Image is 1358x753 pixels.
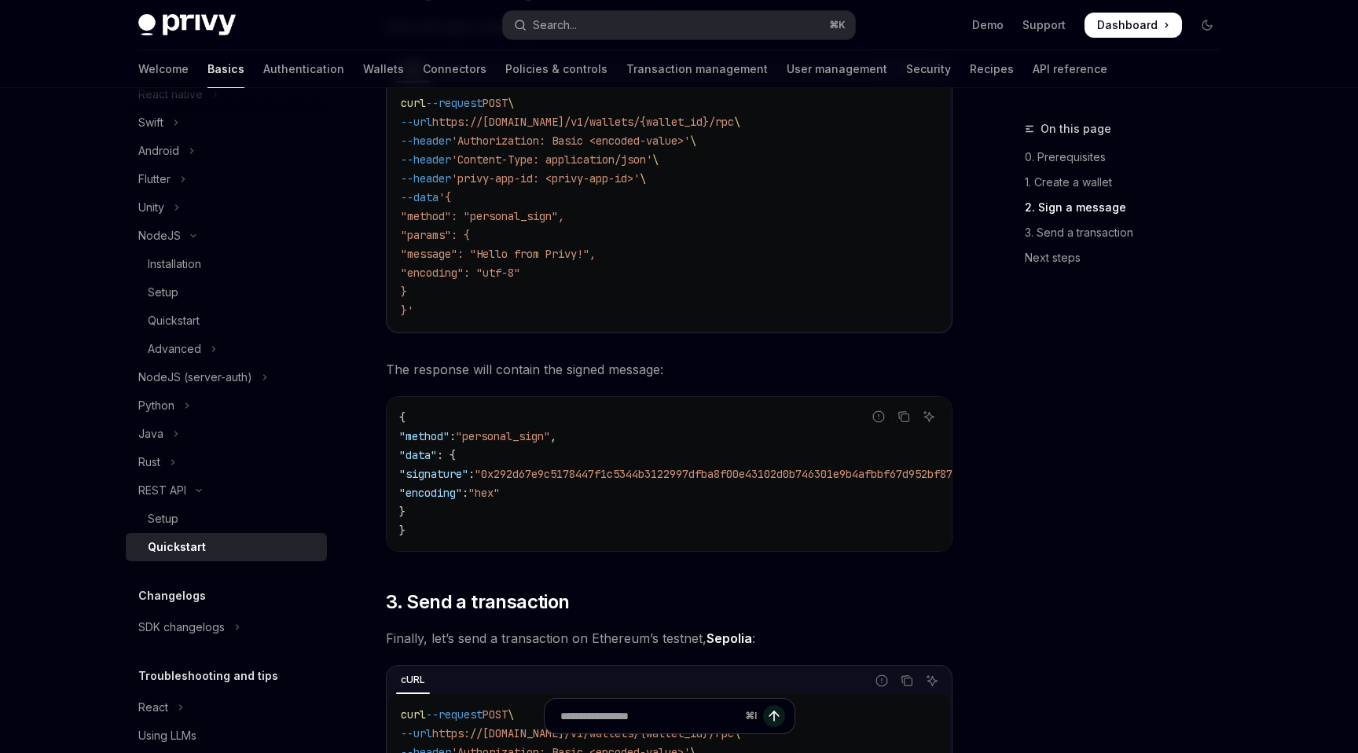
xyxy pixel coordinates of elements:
a: Security [906,50,951,88]
span: \ [652,152,659,167]
span: "message": "Hello from Privy!", [401,247,596,261]
div: Advanced [148,340,201,358]
span: 3. Send a transaction [386,590,569,615]
span: The response will contain the signed message: [386,358,952,380]
div: Python [138,396,174,415]
span: : [468,467,475,481]
button: Send message [763,705,785,727]
span: }' [401,303,413,318]
a: Policies & controls [505,50,607,88]
div: Setup [148,509,178,528]
span: \ [640,171,646,185]
a: Connectors [423,50,486,88]
a: Next steps [1025,245,1232,270]
a: Using LLMs [126,722,327,750]
a: Welcome [138,50,189,88]
h5: Changelogs [138,586,206,605]
span: "params": { [401,228,470,242]
a: Basics [207,50,244,88]
div: REST API [138,481,186,500]
a: Transaction management [626,50,768,88]
a: Wallets [363,50,404,88]
a: Support [1022,17,1066,33]
a: 3. Send a transaction [1025,220,1232,245]
span: ⌘ K [829,19,846,31]
span: , [550,429,556,443]
button: Toggle React section [126,693,327,722]
a: Setup [126,278,327,307]
span: "personal_sign" [456,429,550,443]
span: --header [401,152,451,167]
button: Ask AI [919,406,939,427]
span: } [399,523,406,538]
span: 'privy-app-id: <privy-app-id>' [451,171,640,185]
span: \ [690,134,696,148]
a: 1. Create a wallet [1025,170,1232,195]
div: Flutter [138,170,171,189]
input: Ask a question... [560,699,739,733]
span: "method": "personal_sign", [401,209,564,223]
div: Search... [533,16,577,35]
button: Toggle Android section [126,137,327,165]
span: On this page [1041,119,1111,138]
button: Report incorrect code [868,406,889,427]
button: Toggle REST API section [126,476,327,505]
div: NodeJS (server-auth) [138,368,252,387]
button: Open search [503,11,855,39]
h5: Troubleshooting and tips [138,667,278,685]
span: Finally, let’s send a transaction on Ethereum’s testnet, : [386,627,952,649]
div: NodeJS [138,226,181,245]
button: Ask AI [922,670,942,691]
span: \ [508,96,514,110]
a: Installation [126,250,327,278]
a: API reference [1033,50,1107,88]
a: User management [787,50,887,88]
div: Quickstart [148,311,200,330]
span: '{ [439,190,451,204]
button: Toggle Unity section [126,193,327,222]
a: Sepolia [707,630,752,647]
div: Installation [148,255,201,274]
span: : { [437,448,456,462]
a: 0. Prerequisites [1025,145,1232,170]
a: Recipes [970,50,1014,88]
span: \ [734,115,740,129]
button: Toggle Advanced section [126,335,327,363]
div: Unity [138,198,164,217]
div: Android [138,141,179,160]
span: : [462,486,468,500]
a: 2. Sign a message [1025,195,1232,220]
span: { [399,410,406,424]
span: "encoding": "utf-8" [401,266,520,280]
span: "encoding" [399,486,462,500]
div: React [138,698,168,717]
button: Toggle SDK changelogs section [126,613,327,641]
span: "method" [399,429,450,443]
button: Toggle NodeJS section [126,222,327,250]
span: curl [401,96,426,110]
a: Dashboard [1085,13,1182,38]
span: --data [401,190,439,204]
span: "signature" [399,467,468,481]
div: Setup [148,283,178,302]
span: --header [401,134,451,148]
span: POST [483,96,508,110]
button: Toggle dark mode [1195,13,1220,38]
a: Quickstart [126,307,327,335]
a: Authentication [263,50,344,88]
span: 'Authorization: Basic <encoded-value>' [451,134,690,148]
a: Demo [972,17,1004,33]
span: --request [426,96,483,110]
span: 'Content-Type: application/json' [451,152,652,167]
a: Setup [126,505,327,533]
button: Report incorrect code [872,670,892,691]
div: SDK changelogs [138,618,225,637]
span: "hex" [468,486,500,500]
button: Toggle Rust section [126,448,327,476]
button: Copy the contents from the code block [897,670,917,691]
button: Toggle Python section [126,391,327,420]
div: Java [138,424,163,443]
a: Quickstart [126,533,327,561]
span: "0x292d67e9c5178447f1c5344b3122997dfba8f00e43102d0b746301e9b4afbbf67d952bf870878d92b8eb066da20584... [475,467,1317,481]
button: Toggle NodeJS (server-auth) section [126,363,327,391]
